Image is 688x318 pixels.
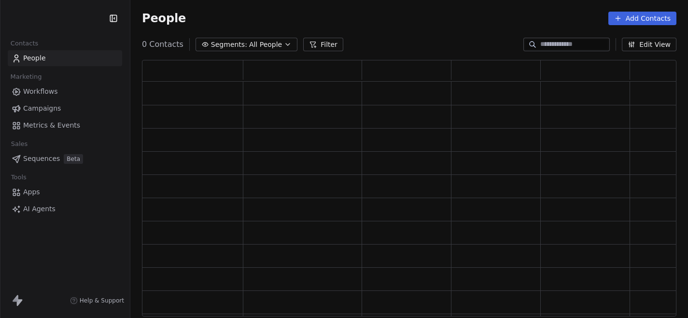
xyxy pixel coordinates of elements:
span: Sequences [23,154,60,164]
a: Campaigns [8,101,122,116]
a: Help & Support [70,297,124,304]
span: All People [249,40,282,50]
span: Tools [7,170,30,185]
span: Workflows [23,87,58,97]
a: Metrics & Events [8,117,122,133]
a: Apps [8,184,122,200]
span: Campaigns [23,103,61,114]
span: Sales [7,137,32,151]
button: Add Contacts [608,12,676,25]
a: SequencesBeta [8,151,122,167]
a: People [8,50,122,66]
button: Edit View [622,38,676,51]
span: People [23,53,46,63]
span: Apps [23,187,40,197]
span: Beta [64,154,83,164]
span: Contacts [6,36,42,51]
span: Segments: [211,40,247,50]
span: Marketing [6,70,46,84]
span: Metrics & Events [23,120,80,130]
span: Help & Support [80,297,124,304]
a: Workflows [8,84,122,100]
button: Filter [303,38,343,51]
span: AI Agents [23,204,56,214]
span: People [142,11,186,26]
span: 0 Contacts [142,39,183,50]
a: AI Agents [8,201,122,217]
